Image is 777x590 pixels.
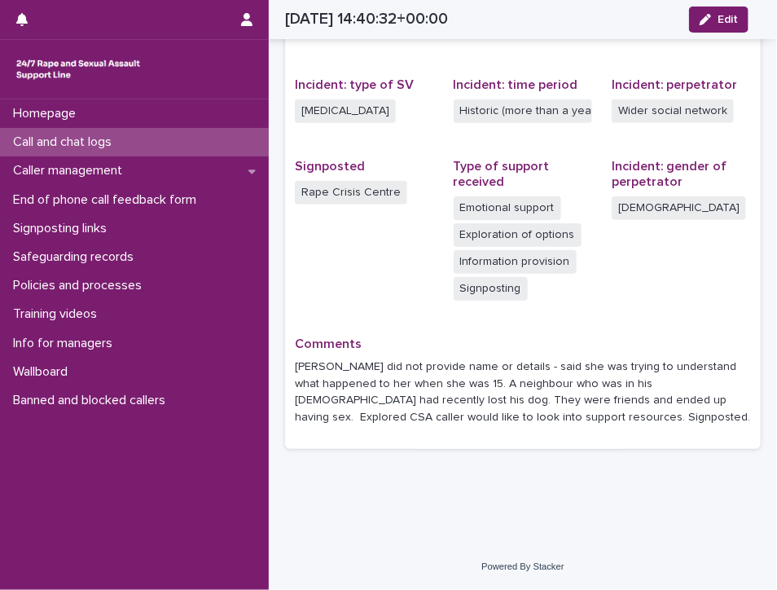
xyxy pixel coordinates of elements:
span: [MEDICAL_DATA] [295,99,396,123]
p: [PERSON_NAME] did not provide name or details - said she was trying to understand what happened t... [295,359,751,426]
p: Safeguarding records [7,249,147,265]
span: Type of support received [454,160,550,188]
span: [DEMOGRAPHIC_DATA] [612,196,746,220]
span: Edit [718,14,738,25]
span: Incident: type of SV [295,78,414,91]
span: Incident: time period [454,78,578,91]
a: Powered By Stacker [481,561,564,571]
p: Caller management [7,163,135,178]
p: Training videos [7,306,110,322]
p: End of phone call feedback form [7,192,209,208]
p: Banned and blocked callers [7,393,178,408]
p: Wallboard [7,364,81,380]
img: rhQMoQhaT3yELyF149Cw [13,53,143,86]
span: Signposting [454,277,528,301]
span: Emotional support [454,196,561,220]
span: Wider social network [612,99,734,123]
p: Homepage [7,106,89,121]
h2: [DATE] 14:40:32+00:00 [285,10,448,29]
span: Historic (more than a year ago) [454,99,593,123]
p: Info for managers [7,336,125,351]
span: Exploration of options [454,223,582,247]
span: Incident: gender of perpetrator [612,160,727,188]
button: Edit [689,7,748,33]
span: Signposted [295,160,365,173]
p: Call and chat logs [7,134,125,150]
span: Incident: perpetrator [612,78,737,91]
span: Information provision [454,250,577,274]
span: Comments [295,337,362,350]
p: Signposting links [7,221,120,236]
span: Rape Crisis Centre [295,181,407,205]
p: Policies and processes [7,278,155,293]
